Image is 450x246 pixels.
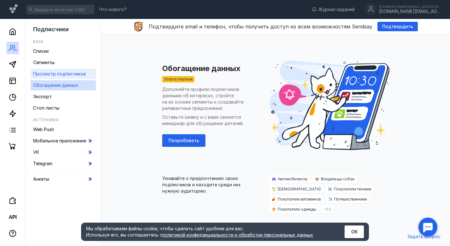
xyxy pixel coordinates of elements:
span: Экспорт [33,94,52,99]
span: Анкеты [33,176,49,182]
h5: База [33,39,43,44]
a: Экспорт [31,92,96,102]
a: Telegram [31,159,96,169]
a: Просмотр подписчиков [31,69,96,79]
button: Попробовать [162,134,205,147]
span: Обогащение данных [162,63,240,74]
a: Обогащение данных [31,80,96,90]
a: Сегменты [31,57,96,68]
button: Задать вопрос [404,232,444,242]
div: [DOMAIN_NAME][EMAIL_ADDRESS][DOMAIN_NAME] [379,9,442,14]
button: ОК [345,225,364,238]
span: Сегменты [33,60,55,65]
span: Покупатели витаминов [278,197,321,202]
span: Просмотр подписчиков [33,71,86,76]
span: +65 [324,207,331,212]
span: Попробовать [169,138,199,143]
span: Стоп-листы [33,105,59,111]
span: Покупатели одежды [278,207,316,212]
span: Оставьте заявку и с вами свяжется менеджер для обсуждения деталей. [162,114,257,127]
a: Что нового? [96,7,130,12]
button: Подтвердить [377,22,418,31]
a: Журнал заданий [309,6,358,13]
input: Введите email или CSID [27,5,94,14]
span: Подписчики [33,26,69,33]
a: Списки [31,46,96,56]
span: Узнавайте о предпочтениях своих подписчиков и находите среди них нужную аудиторию: [162,175,257,194]
span: Автомобилисты [278,177,308,182]
span: Мобильное приложение [33,138,86,143]
a: политикой конфиденциальности и обработки персональных данных [162,232,313,237]
span: Подтвердить [382,24,413,29]
a: Стоп-листы [31,103,96,113]
span: Списки [33,48,49,54]
span: Путешественники [334,197,367,202]
span: Задать вопрос [407,234,441,239]
span: Покупатели техники [334,187,371,192]
a: Web Push [31,124,96,135]
span: Telegram [33,161,52,166]
span: Подтвердите email и телефон, чтобы получить доступ ко всем возможностям Sendsay [149,23,372,30]
h5: Источники [33,117,58,122]
a: Анкеты [31,174,96,184]
div: Мы обрабатываем файлы cookie, чтобы сделать сайт удобнее для вас. Используя его, вы соглашаетесь c [86,225,329,238]
span: [DEMOGRAPHIC_DATA] [278,187,321,192]
span: Владельцы собак [321,177,354,182]
span: Что нового? [99,7,127,12]
span: VK [33,149,39,155]
span: Обогащение данных [33,82,78,88]
span: Дополняйте профили подписчиков данными об интересах, стройте на их основе сегменты и создавайте р... [162,86,257,111]
span: Услуга платная [164,77,192,81]
a: Мобильное приложение [31,136,96,146]
span: Журнал заданий [318,6,355,13]
span: Web Push [33,127,54,132]
div: [DOMAIN_NAME][EMAIL_ADDRESS][DOMAIN_NAME] [379,5,442,9]
a: VK [31,147,96,157]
